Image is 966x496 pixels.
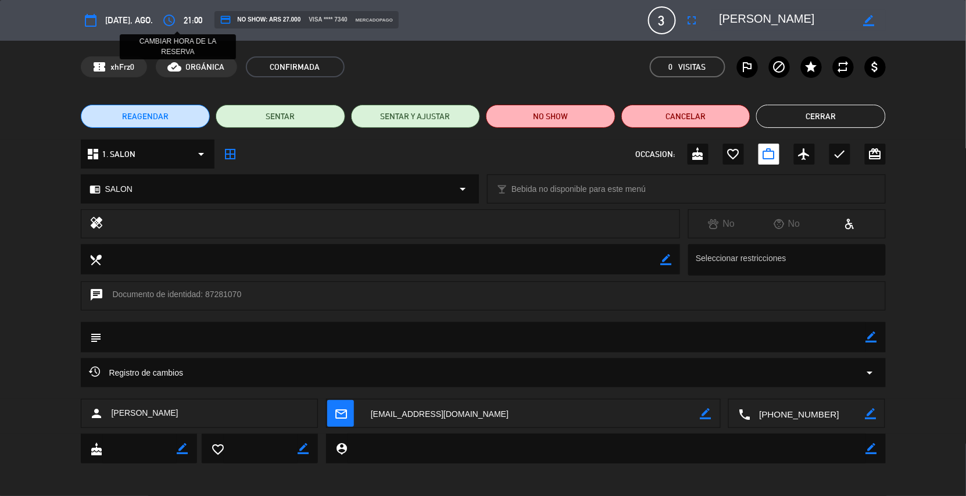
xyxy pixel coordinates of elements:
i: border_all [224,147,238,161]
button: fullscreen [682,10,703,31]
i: border_color [177,443,188,454]
i: chat [90,288,104,304]
span: REAGENDAR [122,110,169,123]
button: Cancelar [621,105,751,128]
i: border_color [866,443,877,454]
span: NO SHOW: ARS 27.000 [220,14,301,26]
div: No [754,216,820,231]
span: Registro de cambios [90,366,184,380]
button: NO SHOW [486,105,616,128]
button: calendar_today [81,10,102,31]
i: card_giftcard [868,147,882,161]
i: healing [90,216,104,232]
i: dashboard [87,147,101,161]
span: mercadopago [356,16,393,24]
span: 1. SALON [102,148,135,161]
i: subject [90,331,102,344]
span: SALON [105,183,133,196]
i: cloud_done [168,60,182,74]
i: airplanemode_active [797,147,811,161]
i: cake [90,443,103,455]
span: 3 [648,6,676,34]
i: attach_money [868,60,882,74]
i: access_time [163,13,177,27]
i: favorite_border [727,147,740,161]
i: block [772,60,786,74]
i: local_phone [738,408,750,420]
i: chrome_reader_mode [90,184,101,195]
i: cake [691,147,705,161]
i: border_color [863,15,874,26]
span: xhFrz0 [111,60,135,74]
i: border_color [865,408,876,419]
i: favorite_border [211,443,224,455]
span: OCCASION: [636,148,675,161]
i: repeat [836,60,850,74]
i: calendar_today [84,13,98,27]
i: border_color [866,331,877,342]
i: mail_outline [334,407,347,420]
i: arrow_drop_down [863,366,877,380]
span: [DATE], ago. [106,13,153,28]
button: SENTAR [216,105,345,128]
i: credit_card [220,14,232,26]
i: outlined_flag [740,60,754,74]
i: local_bar [496,184,507,195]
i: work_outline [762,147,776,161]
i: arrow_drop_down [195,147,209,161]
button: access_time [159,10,180,31]
button: SENTAR Y AJUSTAR [351,105,481,128]
span: Bebida no disponible para este menú [511,183,646,196]
i: local_dining [90,253,102,266]
i: fullscreen [685,13,699,27]
i: border_color [298,443,309,454]
span: 21:00 [184,13,203,28]
span: ORGÁNICA [186,60,225,74]
span: CONFIRMADA [246,56,345,77]
button: REAGENDAR [81,105,210,128]
span: [PERSON_NAME] [112,406,178,420]
span: 0 [669,60,673,74]
div: CAMBIAR HORA DE LA RESERVA [120,34,236,60]
i: arrow_drop_down [456,182,470,196]
em: Visitas [679,60,706,74]
i: person_pin [335,442,348,455]
div: No [689,216,754,231]
i: person [90,406,104,420]
i: border_color [660,254,671,265]
div: Documento de identidad: 87281070 [81,281,886,311]
i: border_color [700,408,711,419]
button: Cerrar [756,105,886,128]
span: confirmation_number [93,60,107,74]
i: check [833,147,847,161]
i: star [804,60,818,74]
